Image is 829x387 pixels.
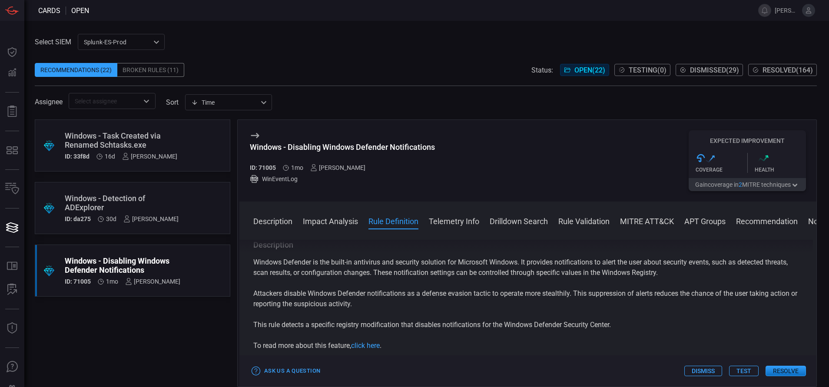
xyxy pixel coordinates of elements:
div: Coverage [696,167,747,173]
button: Inventory [2,179,23,199]
button: Testing(0) [614,64,670,76]
p: Splunk-ES-Prod [84,38,151,46]
div: [PERSON_NAME] [310,164,365,171]
span: Resolved ( 164 ) [763,66,813,74]
input: Select assignee [71,96,139,106]
button: Reports [2,101,23,122]
button: Detections [2,63,23,83]
span: Status: [531,66,553,74]
button: Rule Validation [558,215,610,226]
button: Open [140,95,153,107]
div: Broken Rules (11) [117,63,184,77]
span: Assignee [35,98,63,106]
button: Resolve [766,366,806,376]
a: click here [351,341,380,350]
h5: ID: 71005 [250,164,276,171]
label: sort [166,98,179,106]
button: MITRE ATT&CK [620,215,674,226]
span: 2 [739,181,742,188]
div: Recommendations (22) [35,63,117,77]
p: This rule detects a specific registry modification that disables notifications for the Windows De... [253,320,802,330]
div: [PERSON_NAME] [122,153,177,160]
button: Dismissed(29) [676,64,743,76]
button: Resolved(164) [748,64,817,76]
h5: ID: da275 [65,215,91,222]
span: Cards [38,7,60,15]
p: To read more about this feature, . [253,341,802,351]
button: MITRE - Detection Posture [2,140,23,161]
button: Ask Us a Question [250,364,322,378]
h5: ID: 33f8d [65,153,90,160]
div: Time [191,98,258,107]
button: ALERT ANALYSIS [2,279,23,300]
button: Ask Us A Question [2,357,23,377]
button: Gaincoverage in2MITRE techniques [689,178,806,191]
span: Testing ( 0 ) [629,66,667,74]
span: Dismissed ( 29 ) [690,66,739,74]
span: Aug 03, 2025 11:41 AM [106,278,118,285]
button: Threat Intelligence [2,318,23,339]
p: Windows Defender is the built-in antivirus and security solution for Microsoft Windows. It provid... [253,257,802,278]
span: open [71,7,89,15]
button: Cards [2,217,23,238]
h5: ID: 71005 [65,278,91,285]
button: Recommendation [736,215,798,226]
h5: Expected Improvement [689,137,806,144]
div: Windows - Task Created via Renamed Schtasks.exe [65,131,177,149]
div: Windows - Detection of ADExplorer [65,194,179,212]
div: [PERSON_NAME] [125,278,180,285]
button: Test [729,366,759,376]
button: Telemetry Info [429,215,479,226]
button: Rule Catalog [2,256,23,277]
button: Description [253,215,292,226]
button: Rule Definition [368,215,418,226]
button: Drilldown Search [490,215,548,226]
p: Attackers disable Windows Defender notifications as a defense evasion tactic to operate more stea... [253,288,802,309]
div: WinEventLog [250,175,435,183]
div: Health [755,167,806,173]
button: APT Groups [684,215,726,226]
button: Dismiss [684,366,722,376]
span: Aug 24, 2025 8:50 AM [105,153,115,160]
button: Impact Analysis [303,215,358,226]
button: Open(22) [560,64,609,76]
button: Notes [808,215,829,226]
span: Open ( 22 ) [574,66,605,74]
div: [PERSON_NAME] [123,215,179,222]
span: Aug 03, 2025 11:41 AM [291,164,303,171]
span: Aug 10, 2025 9:09 AM [106,215,116,222]
span: [PERSON_NAME].[PERSON_NAME] [775,7,799,14]
button: Dashboard [2,42,23,63]
div: Windows - Disabling Windows Defender Notifications [250,142,435,152]
label: Select SIEM [35,38,71,46]
div: Windows - Disabling Windows Defender Notifications [65,256,180,275]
